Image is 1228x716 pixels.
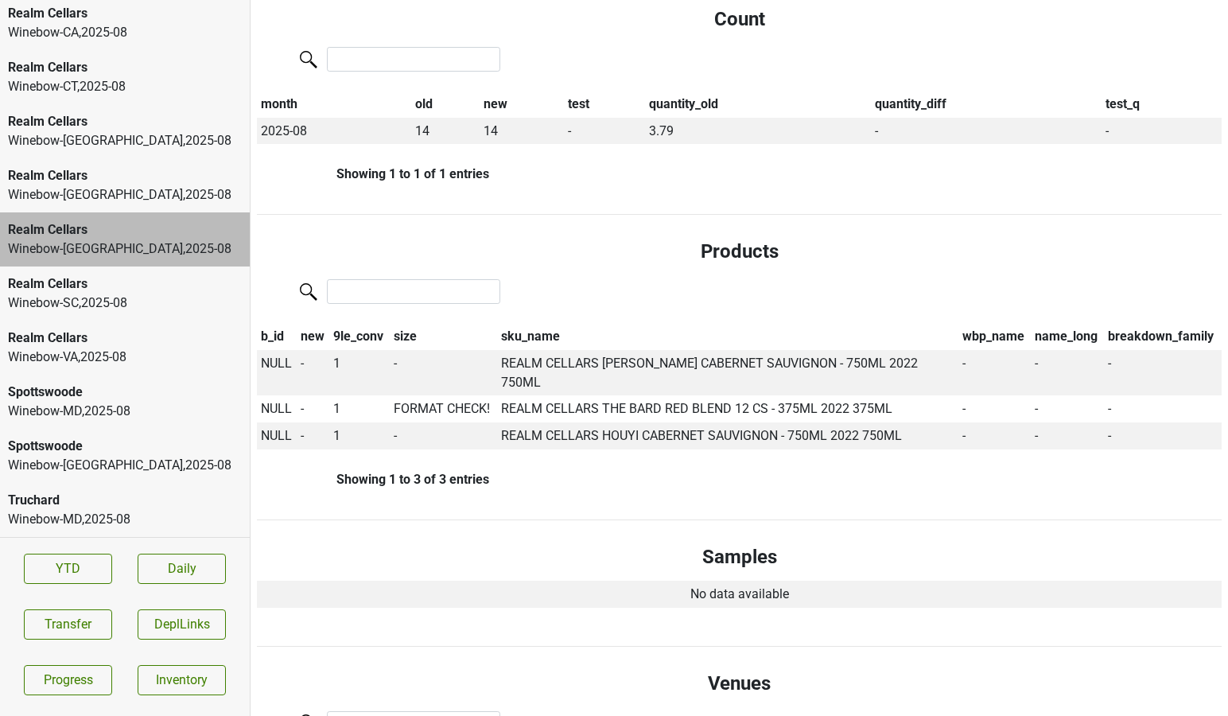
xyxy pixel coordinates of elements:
td: 1 [330,350,390,396]
div: Realm Cellars [8,166,242,185]
button: DeplLinks [138,609,226,640]
th: sku_name: activate to sort column ascending [497,323,958,350]
div: Winebow-CA , 2025 - 08 [8,23,242,42]
div: Winebow-CT , 2025 - 08 [8,77,242,96]
td: - [565,118,646,145]
div: Showing 1 to 1 of 1 entries [257,166,489,181]
div: Spottswoode [8,437,242,456]
div: Winebow-[GEOGRAPHIC_DATA] , 2025 - 08 [8,131,242,150]
div: Realm Cellars [8,220,242,239]
div: Winebow-SC , 2025 - 08 [8,294,242,313]
td: No data available [257,581,1222,608]
td: REALM CELLARS [PERSON_NAME] CABERNET SAUVIGNON - 750ML 2022 750ML [497,350,958,396]
th: quantity_old: activate to sort column ascending [646,91,871,118]
td: - [297,422,329,449]
div: Winebow-VA , 2025 - 08 [8,348,242,367]
th: wbp_name: activate to sort column ascending [958,323,1031,350]
td: 14 [480,118,565,145]
div: Winebow-[GEOGRAPHIC_DATA] , 2025 - 08 [8,239,242,259]
td: - [1102,118,1222,145]
div: Realm Cellars [8,274,242,294]
th: old: activate to sort column ascending [411,91,480,118]
td: 1 [330,422,390,449]
td: - [1031,422,1104,449]
td: - [958,422,1031,449]
th: month: activate to sort column descending [257,91,411,118]
th: 9le_conv: activate to sort column ascending [330,323,390,350]
a: Inventory [138,665,226,695]
button: Transfer [24,609,112,640]
div: Winebow-MD , 2025 - 08 [8,402,242,421]
td: - [1031,395,1104,422]
td: - [297,350,329,396]
td: 14 [411,118,480,145]
th: new: activate to sort column ascending [297,323,329,350]
div: Winebow-[GEOGRAPHIC_DATA] , 2025 - 08 [8,185,242,204]
h4: Products [270,240,1209,263]
span: NULL [261,428,292,443]
h4: Count [270,8,1209,31]
td: - [958,395,1031,422]
td: 2025-08 [257,118,411,145]
div: Realm Cellars [8,4,242,23]
div: Showing 1 to 3 of 3 entries [257,472,489,487]
td: - [871,118,1102,145]
td: - [1104,350,1222,396]
td: 1 [330,395,390,422]
td: - [1104,422,1222,449]
td: REALM CELLARS HOUYI CABERNET SAUVIGNON - 750ML 2022 750ML [497,422,958,449]
a: YTD [24,554,112,584]
th: breakdown_family: activate to sort column ascending [1104,323,1222,350]
td: - [958,350,1031,396]
td: REALM CELLARS THE BARD RED BLEND 12 CS - 375ML 2022 375ML [497,395,958,422]
div: Winebow-[GEOGRAPHIC_DATA] , 2025 - 08 [8,456,242,475]
a: Progress [24,665,112,695]
div: Winebow-MD , 2025 - 08 [8,510,242,529]
td: - [390,350,497,396]
th: size: activate to sort column ascending [390,323,497,350]
th: test_q: activate to sort column ascending [1102,91,1222,118]
span: NULL [261,356,292,371]
div: Truchard [8,491,242,510]
th: new: activate to sort column ascending [480,91,565,118]
th: quantity_diff: activate to sort column ascending [871,91,1102,118]
th: name_long: activate to sort column ascending [1031,323,1104,350]
div: Realm Cellars [8,329,242,348]
div: Spottswoode [8,383,242,402]
a: Daily [138,554,226,584]
div: Realm Cellars [8,58,242,77]
h4: Samples [270,546,1209,569]
td: FORMAT CHECK! [390,395,497,422]
td: 3.79 [646,118,871,145]
td: - [1031,350,1104,396]
span: NULL [261,401,292,416]
th: test: activate to sort column ascending [565,91,646,118]
td: - [390,422,497,449]
th: b_id: activate to sort column descending [257,323,297,350]
div: Realm Cellars [8,112,242,131]
td: - [1104,395,1222,422]
td: - [297,395,329,422]
h4: Venues [270,672,1209,695]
